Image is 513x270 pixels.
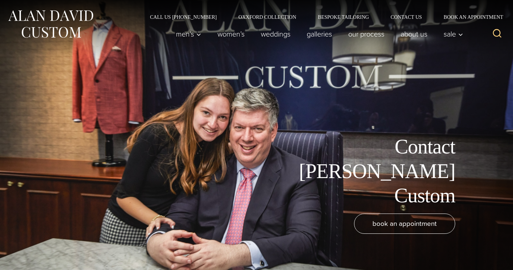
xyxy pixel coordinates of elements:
h1: Contact [PERSON_NAME] Custom [293,135,455,208]
span: Sale [444,30,463,38]
a: weddings [253,27,299,41]
nav: Primary Navigation [168,27,467,41]
a: Oxxford Collection [228,14,307,20]
a: About Us [393,27,436,41]
a: Book an Appointment [433,14,506,20]
a: Women’s [210,27,253,41]
a: Bespoke Tailoring [307,14,380,20]
button: View Search Form [488,25,506,43]
a: Call Us [PHONE_NUMBER] [139,14,228,20]
a: Contact Us [380,14,433,20]
a: book an appointment [354,214,455,234]
img: Alan David Custom [7,8,94,40]
a: Galleries [299,27,340,41]
span: book an appointment [372,218,437,229]
nav: Secondary Navigation [139,14,506,20]
span: Men’s [176,30,201,38]
a: Our Process [340,27,393,41]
